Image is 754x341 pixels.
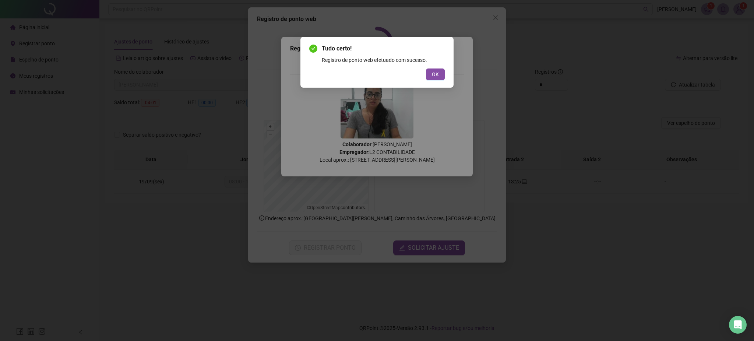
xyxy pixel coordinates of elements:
[322,44,445,53] span: Tudo certo!
[729,316,747,334] div: Open Intercom Messenger
[432,70,439,78] span: OK
[426,68,445,80] button: OK
[309,45,317,53] span: check-circle
[322,56,445,64] div: Registro de ponto web efetuado com sucesso.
